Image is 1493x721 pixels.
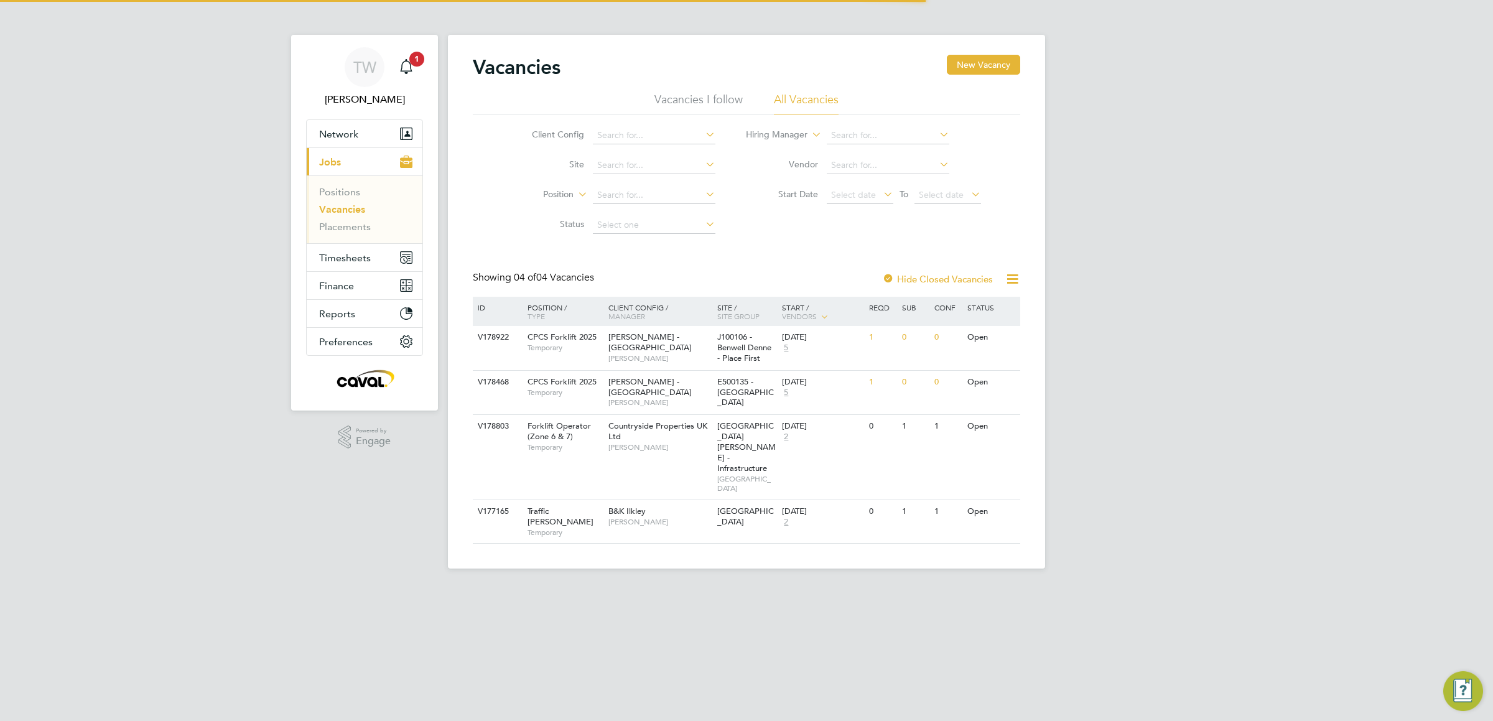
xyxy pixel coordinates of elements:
[528,506,593,527] span: Traffic [PERSON_NAME]
[528,332,597,342] span: CPCS Forklift 2025
[782,311,817,321] span: Vendors
[717,332,771,363] span: J100106 - Benwell Denne - Place First
[528,388,602,398] span: Temporary
[473,55,560,80] h2: Vacancies
[319,280,354,292] span: Finance
[528,421,591,442] span: Forklift Operator (Zone 6 & 7)
[964,500,1018,523] div: Open
[782,517,790,528] span: 2
[502,188,574,201] label: Position
[866,326,898,349] div: 1
[782,377,863,388] div: [DATE]
[514,271,536,284] span: 04 of
[782,343,790,353] span: 5
[608,311,645,321] span: Manager
[827,127,949,144] input: Search for...
[736,129,807,141] label: Hiring Manager
[947,55,1020,75] button: New Vacancy
[964,297,1018,318] div: Status
[593,127,715,144] input: Search for...
[475,415,518,438] div: V178803
[717,474,776,493] span: [GEOGRAPHIC_DATA]
[931,500,964,523] div: 1
[899,326,931,349] div: 0
[964,326,1018,349] div: Open
[307,300,422,327] button: Reports
[528,376,597,387] span: CPCS Forklift 2025
[608,376,692,398] span: [PERSON_NAME] - [GEOGRAPHIC_DATA]
[475,371,518,394] div: V178468
[714,297,779,327] div: Site /
[608,517,711,527] span: [PERSON_NAME]
[518,297,605,327] div: Position /
[306,92,423,107] span: Tim Wells
[779,297,866,328] div: Start /
[319,308,355,320] span: Reports
[866,500,898,523] div: 0
[608,506,646,516] span: B&K Ilkley
[882,273,993,285] label: Hide Closed Vacancies
[896,186,912,202] span: To
[608,353,711,363] span: [PERSON_NAME]
[319,186,360,198] a: Positions
[514,271,594,284] span: 04 Vacancies
[593,157,715,174] input: Search for...
[605,297,714,327] div: Client Config /
[319,221,371,233] a: Placements
[338,426,391,449] a: Powered byEngage
[593,187,715,204] input: Search for...
[307,328,422,355] button: Preferences
[746,188,818,200] label: Start Date
[513,159,584,170] label: Site
[394,47,419,87] a: 1
[513,129,584,140] label: Client Config
[307,120,422,147] button: Network
[931,415,964,438] div: 1
[782,388,790,398] span: 5
[866,415,898,438] div: 0
[964,371,1018,394] div: Open
[782,506,863,517] div: [DATE]
[475,297,518,318] div: ID
[409,52,424,67] span: 1
[717,506,774,527] span: [GEOGRAPHIC_DATA]
[353,59,376,75] span: TW
[319,156,341,168] span: Jobs
[475,500,518,523] div: V177165
[307,175,422,243] div: Jobs
[899,415,931,438] div: 1
[919,189,964,200] span: Select date
[866,371,898,394] div: 1
[717,421,776,473] span: [GEOGRAPHIC_DATA][PERSON_NAME] - Infrastructure
[782,432,790,442] span: 2
[475,326,518,349] div: V178922
[593,216,715,234] input: Select one
[746,159,818,170] label: Vendor
[608,421,707,442] span: Countryside Properties UK Ltd
[306,47,423,107] a: TW[PERSON_NAME]
[717,311,760,321] span: Site Group
[291,35,438,411] nav: Main navigation
[306,368,423,388] a: Go to home page
[319,252,371,264] span: Timesheets
[782,332,863,343] div: [DATE]
[528,528,602,537] span: Temporary
[964,415,1018,438] div: Open
[608,398,711,407] span: [PERSON_NAME]
[528,442,602,452] span: Temporary
[319,336,373,348] span: Preferences
[831,189,876,200] span: Select date
[356,426,391,436] span: Powered by
[782,421,863,432] div: [DATE]
[899,371,931,394] div: 0
[899,500,931,523] div: 1
[333,368,396,388] img: caval-logo-retina.png
[513,218,584,230] label: Status
[931,326,964,349] div: 0
[931,297,964,318] div: Conf
[1443,671,1483,711] button: Engage Resource Center
[899,297,931,318] div: Sub
[307,272,422,299] button: Finance
[307,148,422,175] button: Jobs
[866,297,898,318] div: Reqd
